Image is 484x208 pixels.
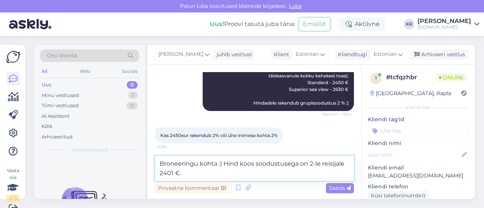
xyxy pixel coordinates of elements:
[368,191,429,201] div: Küsi telefoninumbrit
[127,81,138,89] div: 0
[368,104,469,111] div: Kliendi info
[47,52,77,60] span: Otsi kliente
[155,156,354,181] textarea: Broneeringu kohta :) Hind koos soodustusega on 2-le reisijale 2401 €.
[370,89,451,97] div: [GEOGRAPHIC_DATA], Rapla
[368,172,469,180] p: [EMAIL_ADDRESS][DOMAIN_NAME]
[42,133,73,141] div: Arhiveeritud
[78,66,92,76] div: Web
[42,102,79,109] div: Tiimi vestlused
[42,112,70,120] div: AI Assistent
[126,102,138,109] div: 11
[329,185,351,191] span: Saada
[210,20,224,28] b: Uus!
[6,194,20,201] div: 2 / 3
[40,66,49,76] div: All
[417,24,471,30] div: [DOMAIN_NAME]
[210,20,295,29] div: Proovi tasuta juba täna:
[158,50,203,59] span: [PERSON_NAME]
[340,17,386,31] div: Aktiivne
[368,139,469,147] p: Kliendi nimi
[157,144,186,149] span: 15:56
[368,151,460,159] input: Lisa nimi
[368,164,469,172] p: Kliendi email
[386,73,436,82] div: # tcfqzhbr
[72,146,107,153] span: Uued vestlused
[128,92,138,99] div: 1
[42,92,79,99] div: Minu vestlused
[368,183,469,191] p: Kliendi telefon
[42,81,51,89] div: Uus
[160,133,278,138] span: Kas 2450eur rakendub 2% või ühe inimese kohta 2%
[374,50,397,59] span: Estonian
[271,51,289,59] div: Klient
[417,18,471,24] div: [PERSON_NAME]
[417,18,479,30] a: [PERSON_NAME][DOMAIN_NAME]
[335,51,367,59] div: Klienditugi
[155,183,229,193] div: Privaatne kommentaar
[410,49,468,60] div: Arhiveeri vestlus
[6,167,20,201] div: Vaata siia
[322,111,352,117] span: Nähtud ✓ 15:54
[368,116,469,123] p: Kliendi tag'id
[368,125,469,136] input: Lisa tag
[375,75,377,81] span: t
[121,66,139,76] div: Socials
[298,17,330,31] button: Emailid
[404,19,414,29] div: KR
[287,3,304,9] span: Luba
[296,50,319,59] span: Estonian
[214,51,252,59] div: juhib vestlust
[42,123,53,130] div: Kõik
[6,51,20,63] img: Askly Logo
[436,73,467,82] span: Online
